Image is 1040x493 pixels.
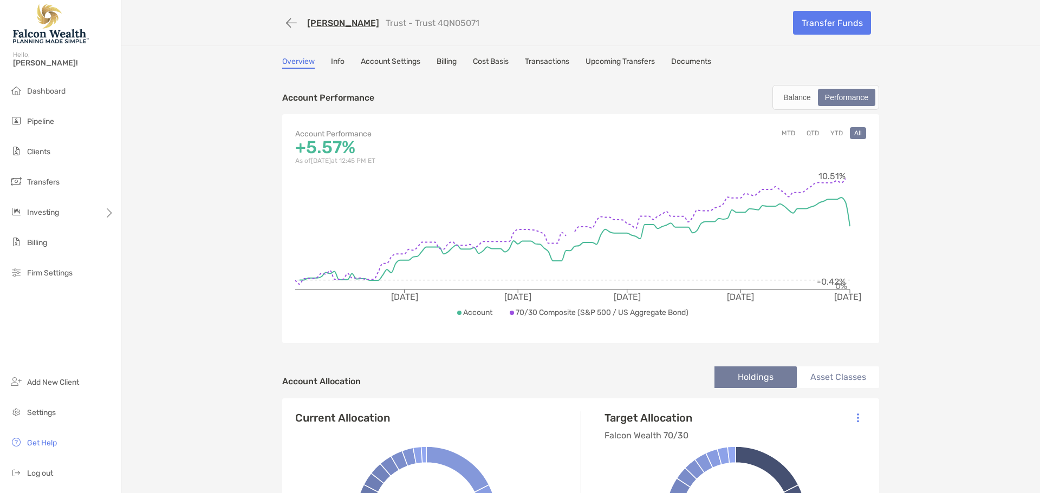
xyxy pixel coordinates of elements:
[27,178,60,187] span: Transfers
[13,58,114,68] span: [PERSON_NAME]!
[586,57,655,69] a: Upcoming Transfers
[10,405,23,418] img: settings icon
[27,438,57,448] span: Get Help
[361,57,420,69] a: Account Settings
[10,205,23,218] img: investing icon
[793,11,871,35] a: Transfer Funds
[295,411,390,424] h4: Current Allocation
[604,429,692,442] p: Falcon Wealth 70/30
[10,235,23,248] img: billing icon
[307,18,379,28] a: [PERSON_NAME]
[10,375,23,388] img: add_new_client icon
[282,57,315,69] a: Overview
[27,408,56,417] span: Settings
[473,57,509,69] a: Cost Basis
[835,281,847,291] tspan: 0%
[386,18,479,28] p: Trust - Trust 4QN05071
[295,141,581,154] p: +5.57%
[850,127,866,139] button: All
[13,4,89,43] img: Falcon Wealth Planning Logo
[10,114,23,127] img: pipeline icon
[282,91,374,104] p: Account Performance
[857,413,859,423] img: Icon List Menu
[826,127,847,139] button: YTD
[777,127,799,139] button: MTD
[27,208,59,217] span: Investing
[504,292,531,302] tspan: [DATE]
[819,90,874,105] div: Performance
[802,127,823,139] button: QTD
[10,84,23,97] img: dashboard icon
[516,306,688,319] p: 70/30 Composite (S&P 500 / US Aggregate Bond)
[27,147,50,156] span: Clients
[817,277,846,287] tspan: -0.42%
[27,117,54,126] span: Pipeline
[391,292,418,302] tspan: [DATE]
[777,90,817,105] div: Balance
[295,154,581,168] p: As of [DATE] at 12:45 PM ET
[10,175,23,188] img: transfers icon
[714,366,797,388] li: Holdings
[604,411,692,424] h4: Target Allocation
[818,171,846,181] tspan: 10.51%
[27,469,53,478] span: Log out
[10,466,23,479] img: logout icon
[772,85,879,110] div: segmented control
[331,57,344,69] a: Info
[614,292,641,302] tspan: [DATE]
[10,436,23,449] img: get-help icon
[27,378,79,387] span: Add New Client
[282,376,361,386] h4: Account Allocation
[834,292,861,302] tspan: [DATE]
[295,127,581,141] p: Account Performance
[671,57,711,69] a: Documents
[727,292,754,302] tspan: [DATE]
[27,268,73,278] span: Firm Settings
[463,306,492,319] p: Account
[10,266,23,279] img: firm-settings icon
[525,57,569,69] a: Transactions
[797,366,879,388] li: Asset Classes
[437,57,457,69] a: Billing
[10,144,23,157] img: clients icon
[27,238,47,247] span: Billing
[27,87,66,96] span: Dashboard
